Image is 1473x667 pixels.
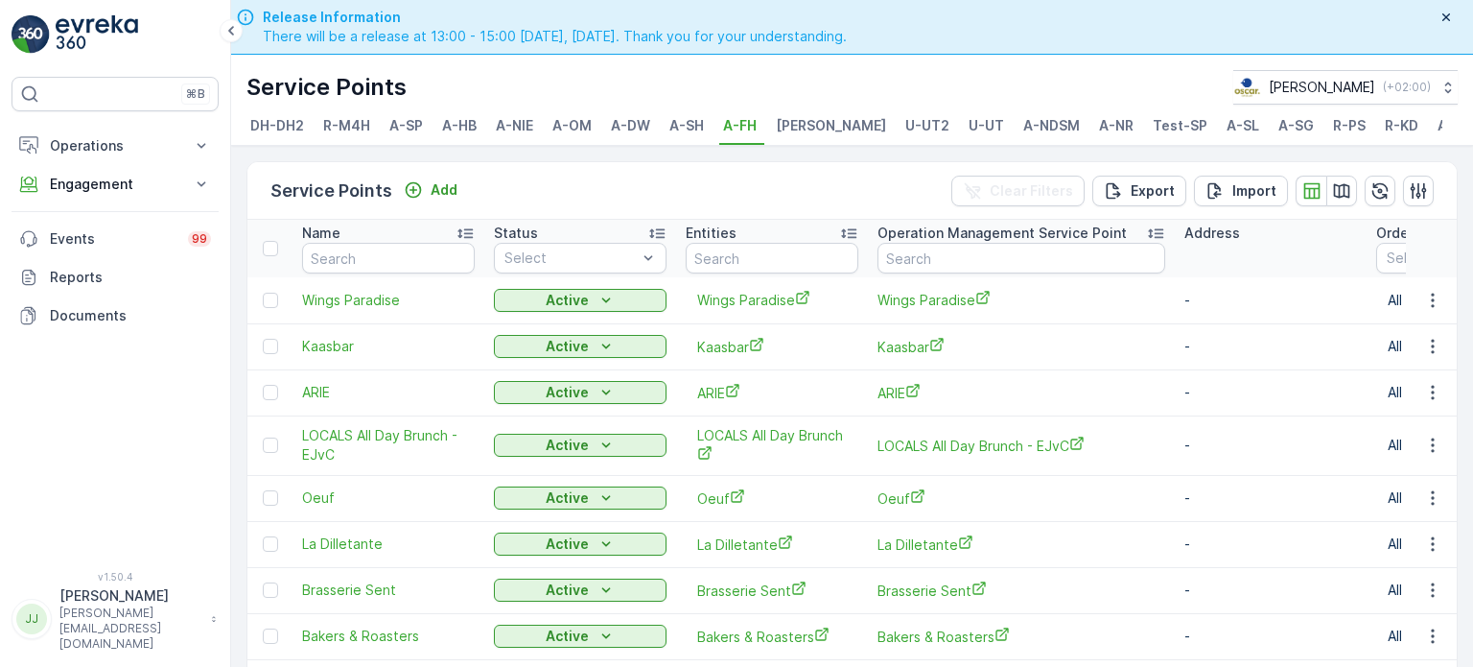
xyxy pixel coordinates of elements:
[494,579,666,602] button: Active
[1278,116,1314,135] span: A-SG
[877,290,1165,310] a: Wings Paradise
[442,116,477,135] span: A-HB
[50,229,176,249] p: Events
[12,15,50,54] img: logo
[546,383,589,402] p: Active
[389,116,423,135] span: A-SP
[697,426,847,465] a: LOCALS All Day Brunch
[1131,181,1175,201] p: Export
[1175,475,1367,521] td: -
[877,243,1165,274] input: Search
[50,136,180,155] p: Operations
[1175,416,1367,475] td: -
[50,306,211,325] p: Documents
[669,116,704,135] span: A-SH
[1269,78,1375,97] p: [PERSON_NAME]
[50,268,211,287] p: Reports
[263,27,847,46] span: There will be a release at 13:00 - 15:00 [DATE], [DATE]. Thank you for your understanding.
[697,488,847,509] a: Oeuf
[246,72,407,103] p: Service Points
[250,116,304,135] span: DH-DH2
[611,116,650,135] span: A-DW
[877,337,1165,357] a: Kaasbar
[1175,323,1367,369] td: -
[1385,116,1418,135] span: R-KD
[877,535,1165,555] span: La Dilletante
[697,290,847,310] a: Wings Paradise
[263,293,278,308] div: Toggle Row Selected
[1175,277,1367,323] td: -
[59,606,201,652] p: [PERSON_NAME][EMAIL_ADDRESS][DOMAIN_NAME]
[263,438,278,453] div: Toggle Row Selected
[1175,613,1367,659] td: -
[1023,116,1080,135] span: A-NDSM
[50,175,180,194] p: Engagement
[1092,176,1186,206] button: Export
[12,220,219,258] a: Events99
[302,426,475,465] span: LOCALS All Day Brunch - EJvC
[951,176,1085,206] button: Clear Filters
[686,224,736,243] p: Entities
[877,488,1165,509] span: Oeuf
[302,383,475,402] a: ARIE
[1175,521,1367,567] td: -
[504,249,637,268] p: Select
[494,224,538,243] p: Status
[263,339,278,354] div: Toggle Row Selected
[1232,181,1276,201] p: Import
[877,383,1165,403] a: ARIE
[263,629,278,644] div: Toggle Row Selected
[1194,176,1288,206] button: Import
[494,625,666,648] button: Active
[302,581,475,600] a: Brasserie Sent
[302,243,475,274] input: Search
[12,586,219,652] button: JJ[PERSON_NAME][PERSON_NAME][EMAIL_ADDRESS][DOMAIN_NAME]
[263,536,278,552] div: Toggle Row Selected
[546,627,589,646] p: Active
[877,224,1127,243] p: Operation Management Service Point
[1383,80,1431,95] p: ( +02:00 )
[12,297,219,335] a: Documents
[396,179,465,202] button: Add
[302,627,475,646] a: Bakers & Roasters
[302,291,475,310] a: Wings Paradise
[546,337,589,356] p: Active
[302,535,475,554] a: La Dilletante
[697,337,847,357] a: Kaasbar
[546,291,589,310] p: Active
[697,383,847,403] a: ARIE
[877,627,1165,647] a: Bakers & Roasters
[546,488,589,508] p: Active
[697,581,847,601] span: Brasserie Sent
[494,381,666,404] button: Active
[1233,70,1458,105] button: [PERSON_NAME](+02:00)
[302,337,475,356] a: Kaasbar
[697,627,847,647] a: Bakers & Roasters
[552,116,592,135] span: A-OM
[302,488,475,508] span: Oeuf
[697,535,847,555] a: La Dilletante
[431,180,457,200] p: Add
[877,436,1165,456] a: LOCALS All Day Brunch - EJvC
[12,571,219,583] span: v 1.50.4
[990,181,1073,201] p: Clear Filters
[12,127,219,165] button: Operations
[905,116,949,135] span: U-UT2
[186,86,205,102] p: ⌘B
[302,224,340,243] p: Name
[1175,369,1367,416] td: -
[494,487,666,510] button: Active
